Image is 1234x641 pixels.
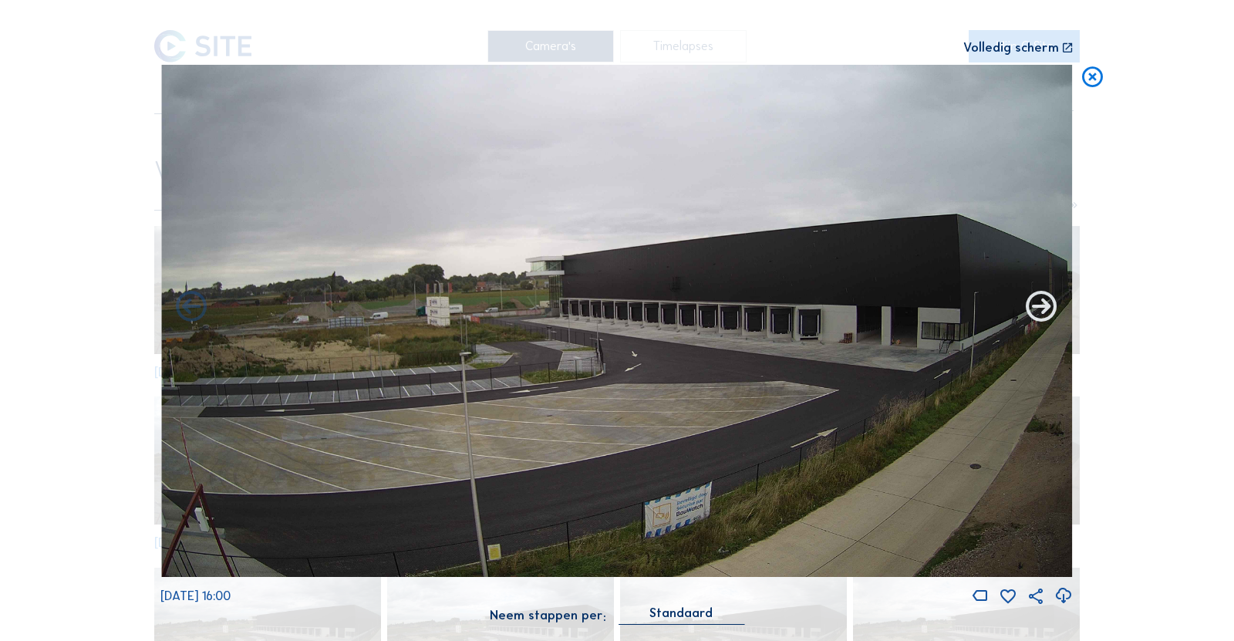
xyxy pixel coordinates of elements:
i: Back [1023,289,1060,327]
div: Volledig scherm [963,42,1059,55]
div: Neem stappen per: [490,609,606,622]
div: Standaard [649,606,713,620]
img: Image [161,65,1073,578]
span: [DATE] 16:00 [160,589,231,603]
i: Forward [173,289,211,327]
div: Standaard [619,606,744,624]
